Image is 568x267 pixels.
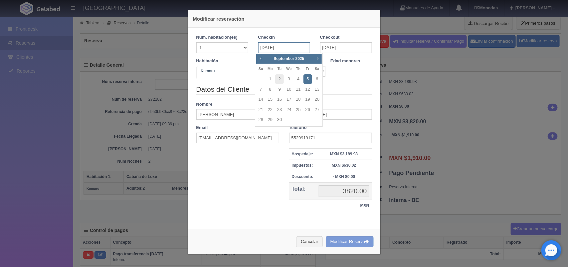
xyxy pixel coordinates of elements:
[294,105,303,115] a: 25
[275,95,284,104] a: 16
[306,67,309,71] span: Friday
[196,34,238,41] label: Núm. habitación(es)
[259,67,263,71] span: Sunday
[294,95,303,104] a: 18
[266,74,275,84] a: 1
[330,152,358,156] strong: MXN $3,189.98
[275,85,284,94] a: 9
[196,58,218,64] label: Habitación
[199,68,203,78] input: Seleccionar hab.
[294,74,303,84] a: 4
[289,160,316,171] th: Impuestos:
[275,105,284,115] a: 23
[258,42,310,53] input: DD-MM-AAAA
[315,67,319,71] span: Saturday
[199,68,250,74] span: Kumaru
[196,125,208,131] label: Email
[196,101,213,108] label: Nombre
[303,85,312,94] a: 12
[268,67,273,71] span: Monday
[289,183,316,200] th: Total:
[303,74,312,84] a: 5
[266,115,275,125] a: 29
[266,95,275,104] a: 15
[320,42,372,53] input: DD-MM-AAAA
[333,174,355,179] strong: - MXN $0.00
[330,58,360,64] label: Edad menores
[360,203,369,208] strong: MXN
[275,74,284,84] a: 2
[289,148,316,160] th: Hospedaje:
[295,56,304,61] span: 2025
[284,95,293,104] a: 17
[303,105,312,115] a: 26
[320,34,340,41] label: Checkout
[257,85,265,94] a: 7
[313,105,321,115] a: 27
[274,56,294,61] span: September
[258,34,275,41] label: Checkin
[257,105,265,115] a: 21
[313,85,321,94] a: 13
[289,171,316,182] th: Descuento:
[193,15,375,22] h4: Modificar reservación
[315,56,320,61] span: Next
[257,95,265,104] a: 14
[286,67,291,71] span: Wednesday
[275,115,284,125] a: 30
[257,55,264,62] a: Prev
[196,84,372,95] legend: Datos del Cliente
[257,115,265,125] a: 28
[332,163,356,168] strong: MXN $630.02
[278,67,282,71] span: Tuesday
[294,85,303,94] a: 11
[289,125,307,131] label: Teléfono
[284,105,293,115] a: 24
[303,95,312,104] a: 19
[284,85,293,94] a: 10
[313,74,321,84] a: 6
[258,56,263,61] span: Prev
[296,67,300,71] span: Thursday
[296,236,323,247] button: Cancelar
[314,55,321,62] a: Next
[284,74,293,84] a: 3
[313,95,321,104] a: 20
[266,105,275,115] a: 22
[266,85,275,94] a: 8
